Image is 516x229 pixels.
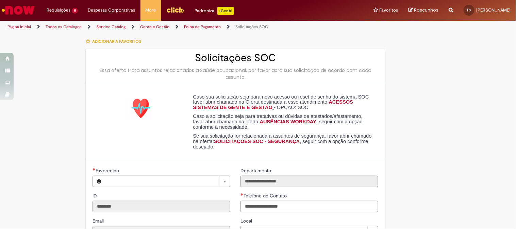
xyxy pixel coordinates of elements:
button: Favorecido, Visualizar este registro [93,176,105,187]
a: AUSÊNCIAS WORKDAY [260,119,316,124]
p: Caso sua solicitação seja para novo acesso ou reset de senha do sistema SOC favor abrir chamado n... [193,94,373,110]
span: [PERSON_NAME] [477,7,511,13]
span: Local [240,218,253,224]
div: Essa oferta trata assuntos relacionados a Saúde ocupacional, por favor abra sua solicitação de ac... [93,67,378,81]
a: Limpar campo Favorecido [105,176,230,187]
img: click_logo_yellow_360x200.png [166,5,185,15]
a: Rascunhos [409,7,439,14]
h2: Solicitações SOC [93,52,378,64]
div: Padroniza [195,7,234,15]
a: Service Catalog [96,24,126,30]
label: Somente leitura - ID [93,192,98,199]
a: ACESSOS SISTEMAS DE GENTE E GESTÃO [193,99,353,110]
span: More [146,7,156,14]
img: Solicitações SOC [129,98,151,120]
a: Gente e Gestão [140,24,169,30]
span: Telefone de Contato [244,193,288,199]
span: Somente leitura - Departamento [240,168,272,174]
input: Departamento [240,176,378,187]
input: Telefone de Contato [240,201,378,212]
span: Rascunhos [414,7,439,13]
span: Despesas Corporativas [88,7,135,14]
span: Necessários - Favorecido [96,168,120,174]
a: Todos os Catálogos [46,24,82,30]
a: SOLICITAÇÕES SOC - SEGURANÇA [214,139,300,144]
input: ID [93,201,230,212]
span: Adicionar a Favoritos [92,39,141,44]
label: Somente leitura - Email [93,217,105,224]
img: ServiceNow [1,3,36,17]
span: Somente leitura - ID [93,193,98,199]
p: +GenAi [217,7,234,15]
a: Página inicial [7,24,31,30]
span: Obrigatório Preenchido [240,193,244,196]
button: Adicionar a Favoritos [85,34,145,49]
span: 11 [72,8,78,14]
p: Se sua solicitação for relacionada a assuntos de segurança, favor abrir chamado na oferta: , segu... [193,134,373,149]
p: Caso a solicitação seja para tratativas ou dúvidas de atestados/afastamento, favor abrir chamado ... [193,114,373,130]
a: Folha de Pagamento [184,24,221,30]
span: Favoritos [380,7,398,14]
ul: Trilhas de página [5,21,339,33]
label: Somente leitura - Departamento [240,167,272,174]
span: Necessários [93,168,96,171]
a: Solicitações SOC [235,24,268,30]
span: Requisições [47,7,70,14]
span: TS [467,8,471,12]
